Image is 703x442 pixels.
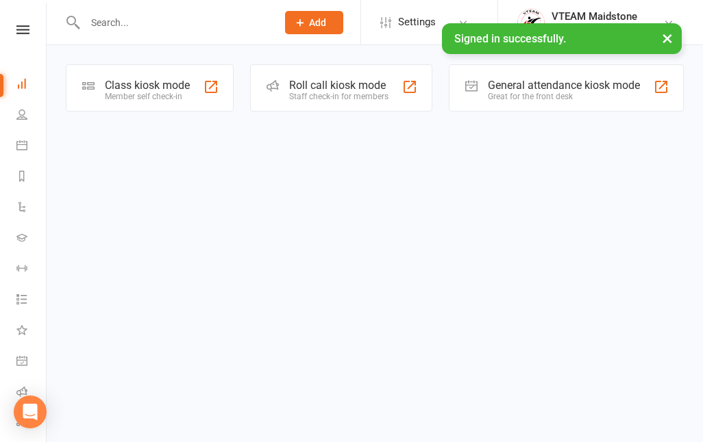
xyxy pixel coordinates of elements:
[488,79,640,92] div: General attendance kiosk mode
[285,11,343,34] button: Add
[16,162,47,193] a: Reports
[14,395,47,428] div: Open Intercom Messenger
[454,32,566,45] span: Signed in successfully.
[398,7,436,38] span: Settings
[81,13,267,32] input: Search...
[488,92,640,101] div: Great for the front desk
[552,23,637,35] div: VTEAM Martial Arts
[16,70,47,101] a: Dashboard
[16,316,47,347] a: What's New
[16,378,47,408] a: Roll call kiosk mode
[552,10,637,23] div: VTEAM Maidstone
[289,92,388,101] div: Staff check-in for members
[16,131,47,162] a: Calendar
[105,79,190,92] div: Class kiosk mode
[289,79,388,92] div: Roll call kiosk mode
[105,92,190,101] div: Member self check-in
[655,23,680,53] button: ×
[517,9,545,36] img: thumb_image1655478002.png
[16,101,47,131] a: People
[309,17,326,28] span: Add
[16,347,47,378] a: General attendance kiosk mode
